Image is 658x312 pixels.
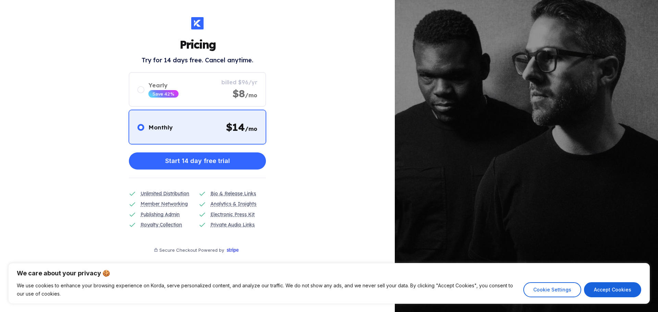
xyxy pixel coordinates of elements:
div: Monthly [148,124,173,131]
div: Yearly [148,82,179,89]
div: Electronic Press Kit [210,211,255,218]
button: Accept Cookies [584,282,641,297]
div: $ 14 [226,121,257,134]
p: We use cookies to enhance your browsing experience on Korda, serve personalized content, and anal... [17,282,518,298]
button: Cookie Settings [523,282,581,297]
div: Private Audio Links [210,221,255,228]
h1: Pricing [180,38,216,51]
div: Publishing Admin [141,211,180,218]
div: Save 42% [153,91,174,97]
div: billed $96/yr [221,79,257,86]
div: Unlimited Distribution [141,190,189,197]
div: Analytics & Insights [210,200,256,208]
h2: Try for 14 days free. Cancel anytime. [142,56,253,64]
button: Start 14 day free trial [129,152,266,170]
span: /mo [245,125,257,132]
div: Member Networking [141,200,188,208]
p: We care about your privacy 🍪 [17,269,641,277]
div: Start 14 day free trial [165,154,230,168]
div: $8 [232,87,257,100]
span: /mo [245,92,257,99]
div: Royalty Collection [141,221,182,228]
div: Bio & Release Links [210,190,256,197]
div: Secure Checkout Powered by [159,247,224,253]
